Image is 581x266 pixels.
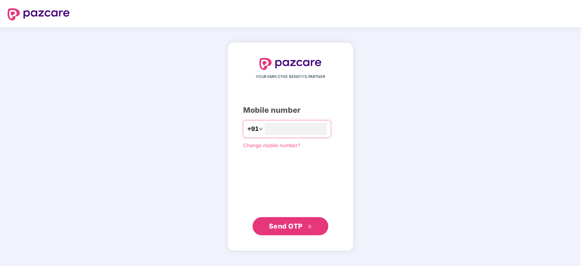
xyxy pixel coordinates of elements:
[243,104,338,116] div: Mobile number
[256,74,325,80] span: YOUR EMPLOYEE BENEFITS PARTNER
[259,58,322,70] img: logo
[269,222,303,230] span: Send OTP
[243,142,300,148] a: Change mobile number?
[308,224,312,229] span: double-right
[8,8,70,20] img: logo
[247,124,259,134] span: +91
[259,127,263,131] span: down
[253,217,328,235] button: Send OTPdouble-right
